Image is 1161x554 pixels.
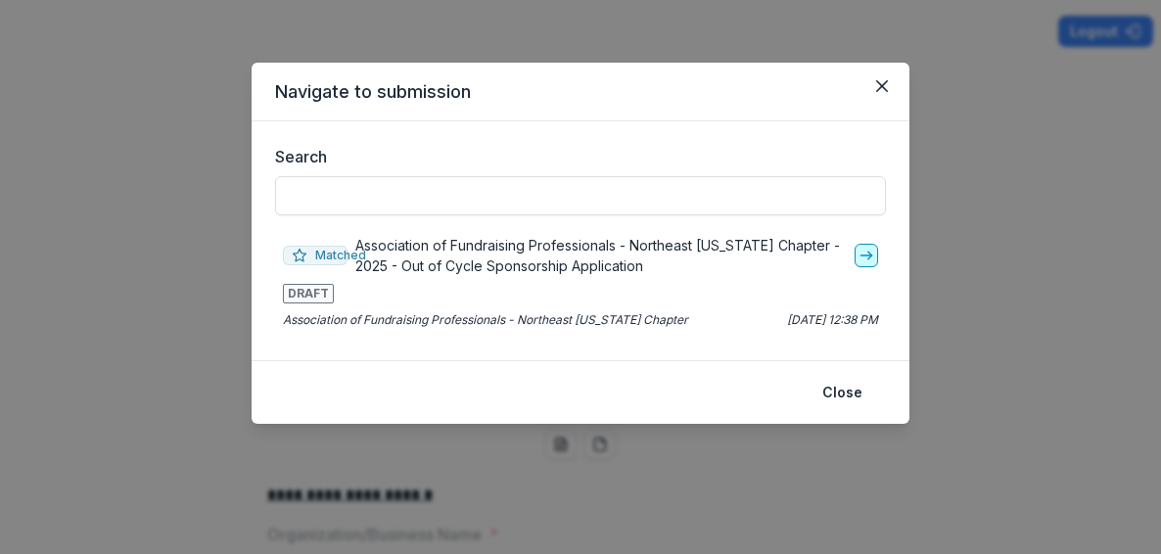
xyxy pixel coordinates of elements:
button: Close [811,377,874,408]
span: DRAFT [283,284,334,303]
a: go-to [855,244,878,267]
header: Navigate to submission [252,63,909,121]
span: Matched [283,246,348,265]
button: Close [866,70,898,102]
label: Search [275,145,874,168]
p: Association of Fundraising Professionals - Northeast [US_STATE] Chapter [283,311,688,329]
p: Association of Fundraising Professionals - Northeast [US_STATE] Chapter - 2025 - Out of Cycle Spo... [355,235,847,276]
p: [DATE] 12:38 PM [787,311,878,329]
